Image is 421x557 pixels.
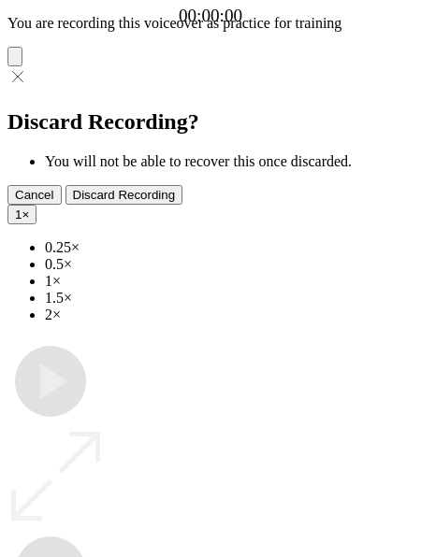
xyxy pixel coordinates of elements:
li: 1× [45,273,414,290]
p: You are recording this voiceover as practice for training [7,15,414,32]
button: 1× [7,205,36,224]
li: 2× [45,307,414,323]
li: 0.25× [45,239,414,256]
li: 0.5× [45,256,414,273]
li: 1.5× [45,290,414,307]
h2: Discard Recording? [7,109,414,135]
button: Cancel [7,185,62,205]
span: 1 [15,207,22,221]
a: 00:00:00 [179,6,242,26]
button: Discard Recording [65,185,183,205]
li: You will not be able to recover this once discarded. [45,153,414,170]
